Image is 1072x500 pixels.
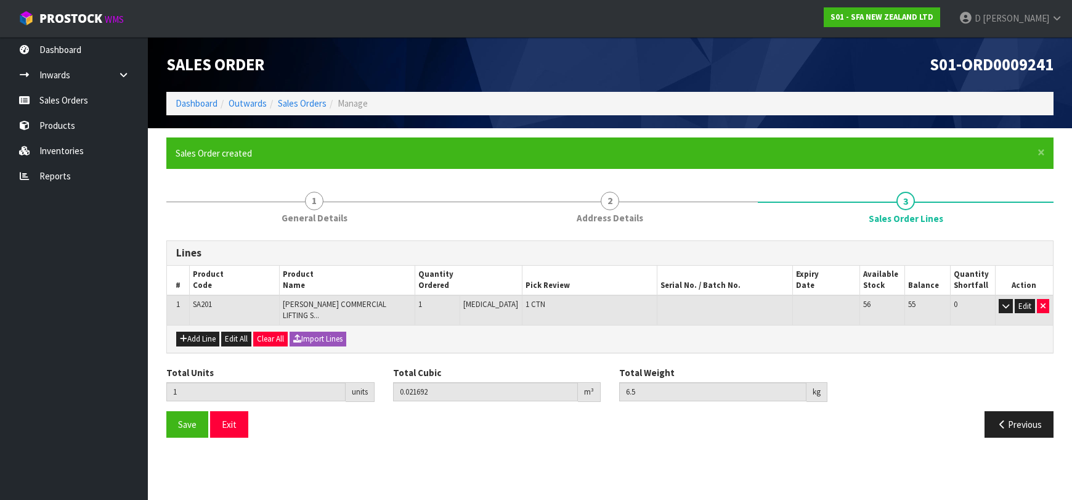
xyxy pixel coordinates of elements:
div: units [346,382,375,402]
button: Exit [210,411,248,438]
input: Total Cubic [393,382,579,401]
span: General Details [282,211,347,224]
span: × [1037,144,1045,161]
th: # [167,266,190,295]
img: cube-alt.png [18,10,34,26]
span: 1 [305,192,323,210]
th: Action [995,266,1053,295]
th: Product Code [190,266,280,295]
span: [PERSON_NAME] [983,12,1049,24]
a: Outwards [229,97,267,109]
a: Sales Orders [278,97,327,109]
span: 1 CTN [526,299,545,309]
span: Sales Order Lines [166,231,1054,447]
span: [MEDICAL_DATA] [463,299,518,309]
label: Total Weight [619,366,675,379]
span: 2 [601,192,619,210]
label: Total Units [166,366,214,379]
label: Total Cubic [393,366,441,379]
span: Address Details [577,211,643,224]
span: ProStock [39,10,102,27]
span: [PERSON_NAME] COMMERCIAL LIFTING S... [283,299,386,321]
th: Serial No. / Batch No. [657,266,792,295]
span: D [975,12,981,24]
span: SA201 [193,299,212,309]
th: Product Name [280,266,415,295]
th: Available Stock [860,266,905,295]
h3: Lines [176,247,1044,259]
button: Edit All [221,332,251,346]
button: Edit [1015,299,1035,314]
small: WMS [105,14,124,25]
span: Sales Order created [176,147,252,159]
span: 3 [896,192,915,210]
button: Save [166,411,208,438]
span: Sales Order [166,54,264,75]
th: Pick Review [522,266,657,295]
th: Balance [905,266,950,295]
input: Total Units [166,382,346,401]
span: 0 [954,299,957,309]
th: Quantity Shortfall [950,266,995,295]
a: Dashboard [176,97,217,109]
span: 56 [863,299,871,309]
span: Sales Order Lines [869,212,943,225]
button: Add Line [176,332,219,346]
span: 1 [418,299,422,309]
th: Quantity Ordered [415,266,522,295]
th: Expiry Date [792,266,860,295]
span: 1 [176,299,180,309]
div: m³ [578,382,601,402]
span: S01-ORD0009241 [930,54,1054,75]
span: Save [178,419,197,430]
input: Total Weight [619,382,806,401]
strong: S01 - SFA NEW ZEALAND LTD [830,12,933,22]
button: Import Lines [290,332,346,346]
button: Clear All [253,332,288,346]
span: Manage [338,97,368,109]
button: Previous [985,411,1054,438]
span: 55 [908,299,916,309]
div: kg [806,382,827,402]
